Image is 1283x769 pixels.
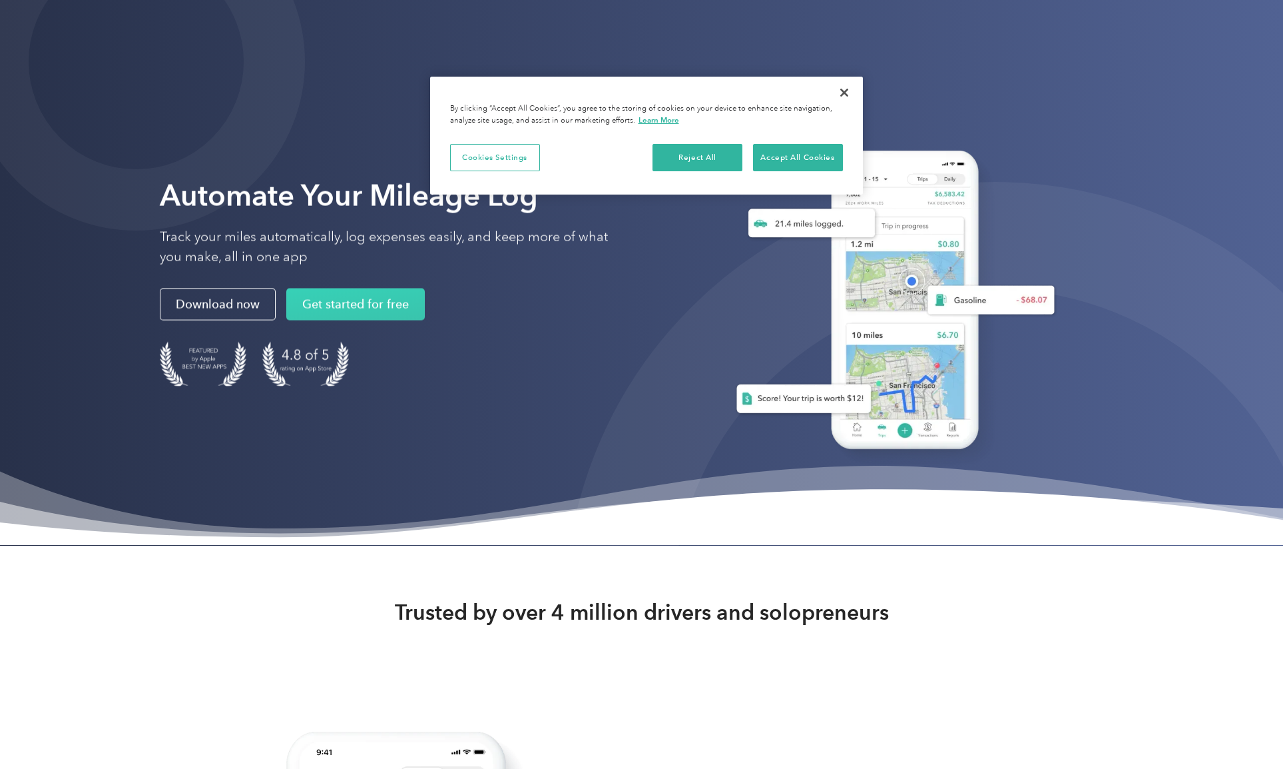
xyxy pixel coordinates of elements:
a: More information about your privacy, opens in a new tab [639,115,679,125]
button: Reject All [652,144,742,172]
button: Close [830,78,859,107]
a: Download now [160,289,276,321]
img: Badge for Featured by Apple Best New Apps [160,342,246,386]
p: Track your miles automatically, log expenses easily, and keep more of what you make, all in one app [160,227,626,267]
button: Cookies Settings [450,144,540,172]
a: Get started for free [286,289,425,321]
div: Cookie banner [430,77,863,195]
img: 4.9 out of 5 stars on the app store [262,342,349,386]
strong: Trusted by over 4 million drivers and solopreneurs [395,599,889,626]
div: By clicking “Accept All Cookies”, you agree to the storing of cookies on your device to enhance s... [450,103,843,127]
img: Everlance, mileage tracker app, expense tracking app [715,137,1065,470]
button: Accept All Cookies [753,144,843,172]
strong: Automate Your Mileage Log [160,178,538,213]
div: Privacy [430,77,863,195]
